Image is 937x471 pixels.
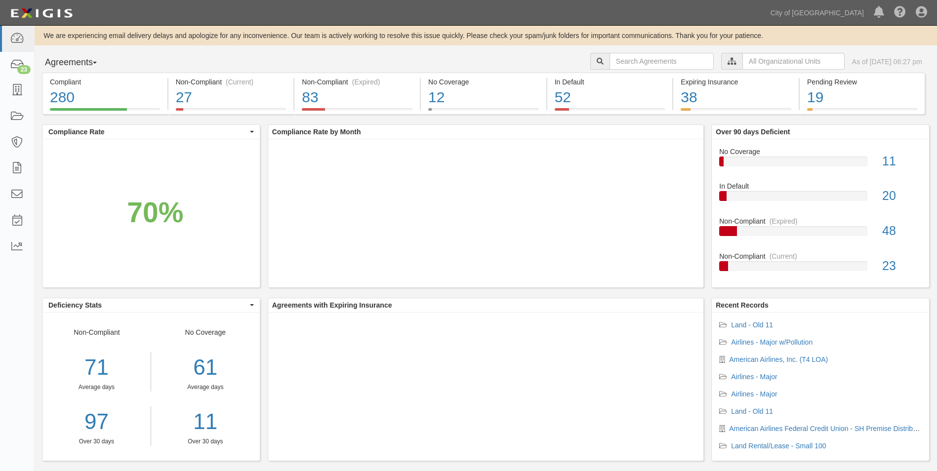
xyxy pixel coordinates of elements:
div: 61 [159,352,252,383]
a: City of [GEOGRAPHIC_DATA] [766,3,869,23]
a: Compliant280 [42,108,167,116]
b: Agreements with Expiring Insurance [272,301,392,309]
span: Compliance Rate [48,127,247,137]
div: (Expired) [770,216,798,226]
div: Non-Compliant [712,251,929,261]
button: Compliance Rate [42,125,260,139]
div: Non-Compliant (Current) [176,77,286,87]
div: We are experiencing email delivery delays and apologize for any inconvenience. Our team is active... [35,31,937,40]
div: In Default [555,77,665,87]
div: (Current) [226,77,253,87]
a: Expiring Insurance38 [673,108,799,116]
img: logo-5460c22ac91f19d4615b14bd174203de0afe785f0fc80cf4dbbc73dc1793850b.png [7,4,76,22]
div: No Coverage [151,327,260,446]
input: Search Agreements [610,53,714,70]
div: Non-Compliant [712,216,929,226]
a: Land - Old 11 [731,321,773,329]
div: Non-Compliant [42,327,151,446]
div: 38 [681,87,791,108]
a: In Default52 [547,108,673,116]
a: In Default20 [719,181,922,216]
div: 280 [50,87,160,108]
div: As of [DATE] 06:27 pm [852,57,922,67]
a: Pending Review19 [800,108,925,116]
div: 23 [17,65,31,74]
button: Agreements [42,53,116,73]
span: Deficiency Stats [48,300,247,310]
div: 19 [807,87,917,108]
a: American Airlines, Inc. (T4 LOA) [729,355,828,363]
button: Deficiency Stats [42,298,260,312]
div: 71 [42,352,151,383]
a: American Airlines Federal Credit Union - SH Premise Distribution [729,425,928,432]
div: No Coverage [712,147,929,157]
div: 48 [875,222,929,240]
div: Pending Review [807,77,917,87]
input: All Organizational Units [742,53,845,70]
a: Airlines - Major w/Pollution [731,338,813,346]
div: 23 [875,257,929,275]
a: No Coverage12 [421,108,546,116]
div: 52 [555,87,665,108]
i: Help Center - Complianz [894,7,906,19]
div: 27 [176,87,286,108]
a: Airlines - Major [731,390,777,398]
a: Land Rental/Lease - Small 100 [731,442,826,450]
a: 97 [42,406,151,437]
a: 11 [159,406,252,437]
div: Average days [42,383,151,392]
a: Non-Compliant(Expired)83 [294,108,420,116]
div: In Default [712,181,929,191]
div: 11 [875,153,929,170]
div: Average days [159,383,252,392]
div: (Current) [770,251,797,261]
a: Airlines - Major [731,373,777,381]
a: Non-Compliant(Current)23 [719,251,922,279]
div: Non-Compliant (Expired) [302,77,412,87]
div: 20 [875,187,929,205]
div: Over 30 days [159,437,252,446]
b: Over 90 days Deficient [716,128,790,136]
a: Land - Old 11 [731,407,773,415]
b: Compliance Rate by Month [272,128,361,136]
a: Non-Compliant(Expired)48 [719,216,922,251]
div: No Coverage [428,77,539,87]
div: (Expired) [352,77,380,87]
b: Recent Records [716,301,769,309]
div: Over 30 days [42,437,151,446]
div: 12 [428,87,539,108]
div: 70% [127,193,183,233]
div: Expiring Insurance [681,77,791,87]
div: 83 [302,87,412,108]
a: Non-Compliant(Current)27 [168,108,294,116]
div: Compliant [50,77,160,87]
a: No Coverage11 [719,147,922,182]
